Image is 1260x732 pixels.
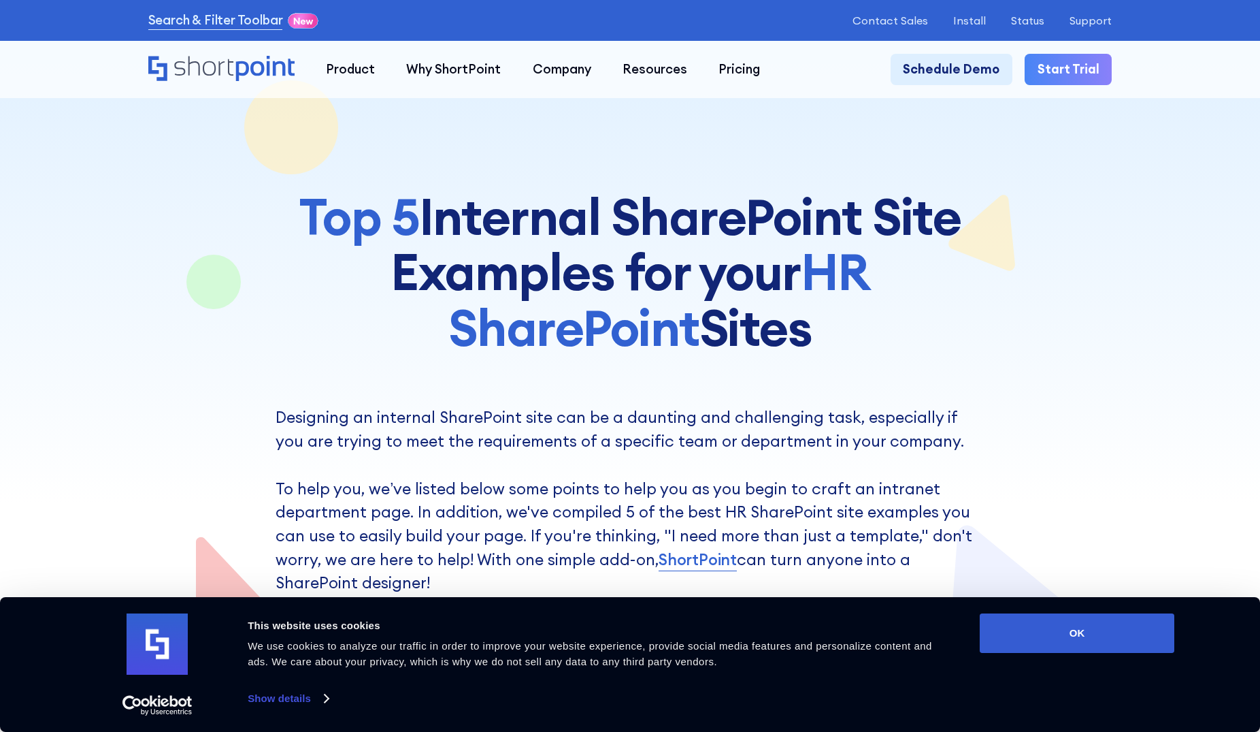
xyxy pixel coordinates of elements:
img: logo [127,614,188,675]
a: Start Trial [1025,54,1112,85]
a: Why ShortPoint [391,54,516,85]
div: Why ShortPoint [406,60,501,79]
div: This website uses cookies [248,618,949,634]
a: Resources [607,54,703,85]
div: Product [326,60,375,79]
a: Usercentrics Cookiebot - opens in a new window [98,695,217,716]
a: Schedule Demo [891,54,1012,85]
h1: Internal SharePoint Site Examples for your Sites [276,189,984,355]
p: Designing an internal SharePoint site can be a daunting and challenging task, especially if you a... [276,406,984,595]
div: Company [533,60,591,79]
div: Resources [623,60,687,79]
span: We use cookies to analyze our traffic in order to improve your website experience, provide social... [248,640,932,667]
a: Status [1011,14,1044,27]
span: HR SharePoint [448,240,869,359]
a: Support [1070,14,1112,27]
button: OK [980,614,1174,653]
a: Pricing [703,54,776,85]
div: Pricing [718,60,760,79]
a: Install [953,14,986,27]
a: Home [148,56,295,83]
span: Top 5 [299,185,419,249]
a: Product [310,54,391,85]
a: Search & Filter Toolbar [148,11,283,30]
a: Company [517,54,607,85]
a: ShortPoint [659,548,737,572]
a: Show details [248,688,328,709]
iframe: Chat Widget [1015,574,1260,732]
a: Contact Sales [852,14,928,27]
